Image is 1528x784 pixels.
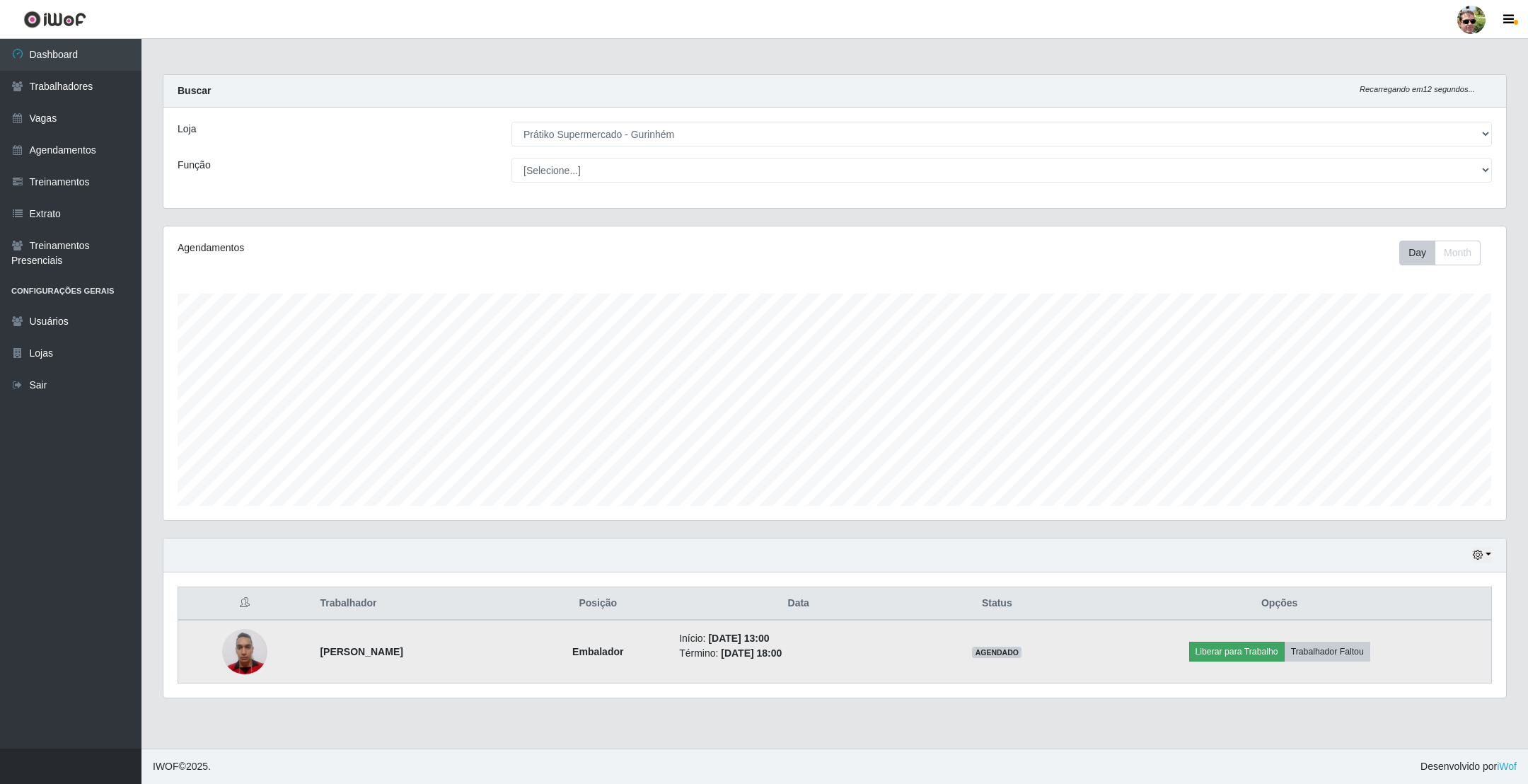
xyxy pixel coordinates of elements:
span: AGENDADO [972,647,1021,658]
button: Month [1435,241,1481,265]
th: Status [926,587,1067,621]
div: Agendamentos [178,241,713,255]
button: Liberar para Trabalho [1189,642,1285,662]
strong: Buscar [178,85,211,96]
strong: Embalador [572,646,623,657]
span: IWOF [153,761,179,772]
th: Data [671,587,926,621]
label: Função [178,158,211,173]
i: Recarregando em 12 segundos... [1360,85,1475,93]
img: CoreUI Logo [23,11,86,28]
th: Posição [525,587,671,621]
button: Day [1399,241,1435,265]
li: Início: [679,631,918,646]
time: [DATE] 13:00 [708,633,769,644]
th: Opções [1067,587,1491,621]
span: Desenvolvido por [1420,759,1517,774]
time: [DATE] 18:00 [721,647,782,659]
strong: [PERSON_NAME] [320,646,403,657]
a: iWof [1497,761,1517,772]
li: Término: [679,646,918,661]
th: Trabalhador [311,587,525,621]
div: Toolbar with button groups [1399,241,1492,265]
div: First group [1399,241,1481,265]
button: Trabalhador Faltou [1285,642,1370,662]
label: Loja [178,122,196,137]
span: © 2025 . [153,759,211,774]
img: 1747520366813.jpeg [222,621,267,681]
